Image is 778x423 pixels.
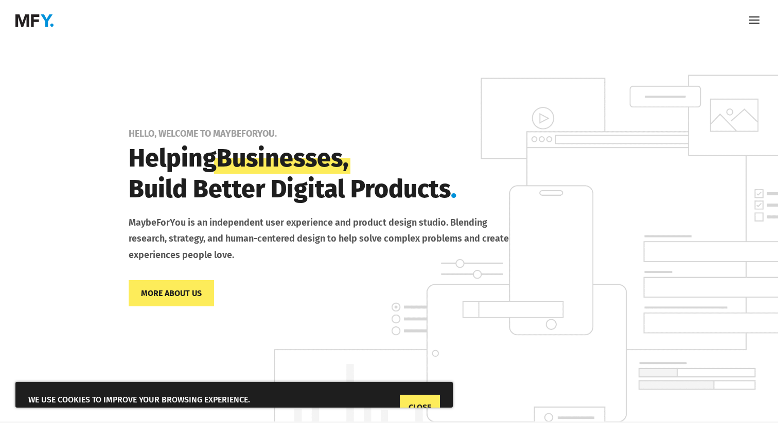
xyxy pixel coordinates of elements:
a: More About Us [129,280,214,306]
span: . [451,174,457,204]
h5: We use cookies to improve your browsing experience. [28,395,440,408]
p: Hello, welcome to MaybeForYou. [129,128,718,139]
a: CLOSE [400,395,440,420]
p: MaybeForYou is an independent user experience and product design studio. Blending research, strat... [129,215,520,264]
span: Businesses [217,143,343,174]
img: MaybeForYou. [15,14,54,27]
h1: Helping , Build Better Digital Products [129,143,520,210]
